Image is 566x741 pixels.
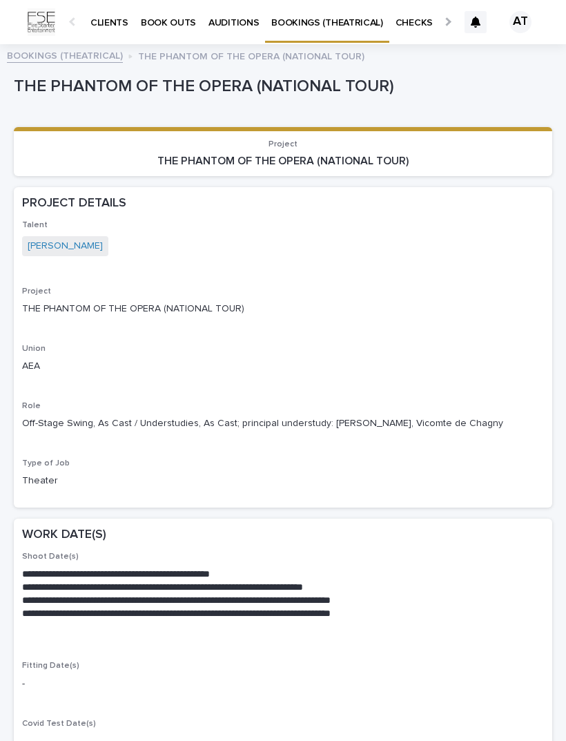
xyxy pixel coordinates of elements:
p: THE PHANTOM OF THE OPERA (NATIONAL TOUR) [22,155,544,168]
span: Project [22,287,51,296]
p: - [22,677,544,691]
p: Off-Stage Swing, As Cast / Understudies, As Cast; principal understudy: [PERSON_NAME], Vicomte de... [22,416,544,431]
span: Fitting Date(s) [22,662,79,670]
div: AT [509,11,531,33]
span: Role [22,402,41,410]
p: THE PHANTOM OF THE OPERA (NATIONAL TOUR) [138,48,364,63]
p: AEA [22,359,544,374]
p: Theater [22,474,544,488]
span: Project [269,140,297,148]
h2: WORK DATE(S) [22,527,106,543]
h2: PROJECT DETAILS [22,195,126,212]
img: Km9EesSdRbS9ajqhBzyo [28,8,55,36]
span: Talent [22,221,48,229]
a: BOOKINGS (THEATRICAL) [7,47,123,63]
span: Shoot Date(s) [22,552,79,561]
span: Covid Test Date(s) [22,720,96,728]
span: Type of Job [22,459,70,468]
p: THE PHANTOM OF THE OPERA (NATIONAL TOUR) [22,302,544,316]
p: THE PHANTOM OF THE OPERA (NATIONAL TOUR) [14,77,547,97]
span: Union [22,345,46,353]
a: [PERSON_NAME] [28,239,103,253]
